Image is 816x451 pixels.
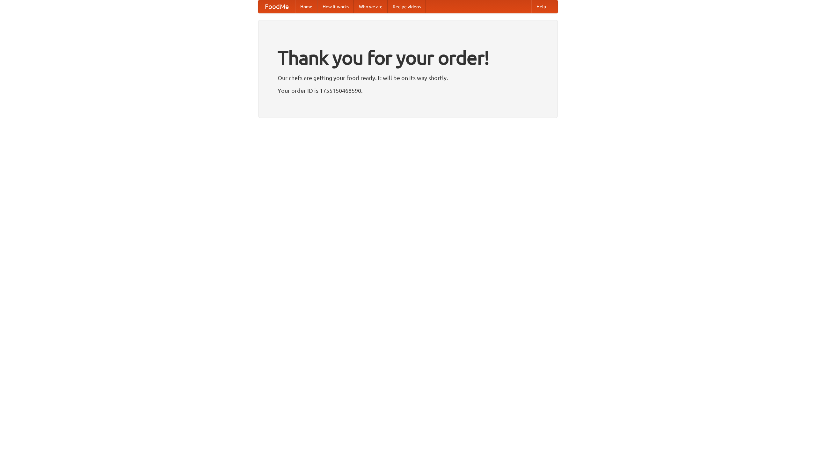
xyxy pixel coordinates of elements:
p: Our chefs are getting your food ready. It will be on its way shortly. [278,73,538,83]
p: Your order ID is 1755150468590. [278,86,538,95]
h1: Thank you for your order! [278,42,538,73]
a: Help [531,0,551,13]
a: FoodMe [259,0,295,13]
a: Recipe videos [388,0,426,13]
a: Who we are [354,0,388,13]
a: How it works [317,0,354,13]
a: Home [295,0,317,13]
